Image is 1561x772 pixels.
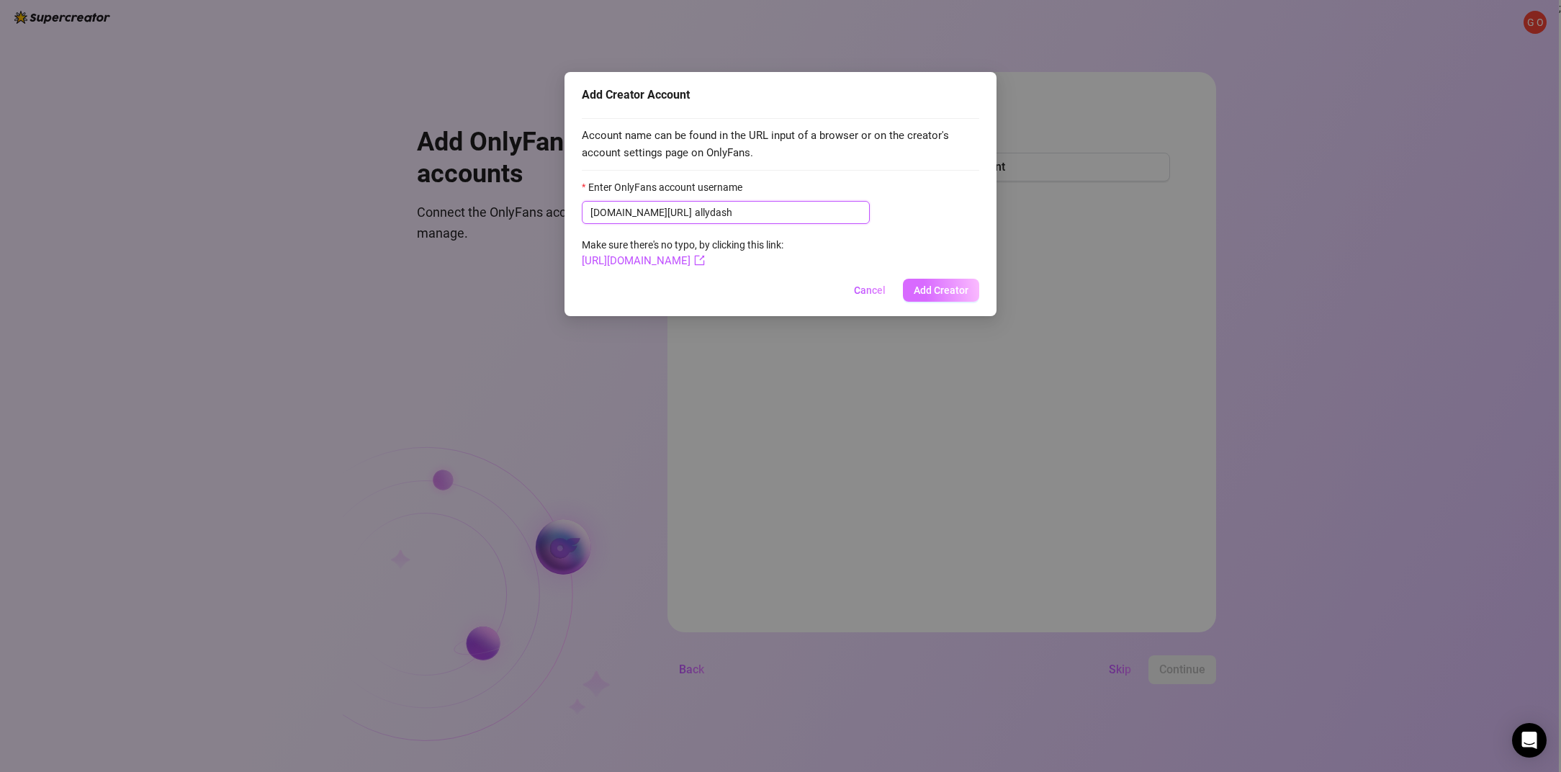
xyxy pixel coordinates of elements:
span: export [694,255,705,266]
div: Open Intercom Messenger [1512,723,1547,758]
button: Add Creator [903,279,979,302]
span: Add Creator [914,284,968,296]
span: Cancel [854,284,886,296]
input: Enter OnlyFans account username [695,205,861,220]
span: Account name can be found in the URL input of a browser or on the creator's account settings page... [582,127,979,161]
a: [URL][DOMAIN_NAME]export [582,254,705,267]
span: Make sure there's no typo, by clicking this link: [582,239,783,266]
div: Add Creator Account [582,86,979,104]
button: Cancel [842,279,897,302]
span: [DOMAIN_NAME][URL] [590,205,692,220]
label: Enter OnlyFans account username [582,179,752,195]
